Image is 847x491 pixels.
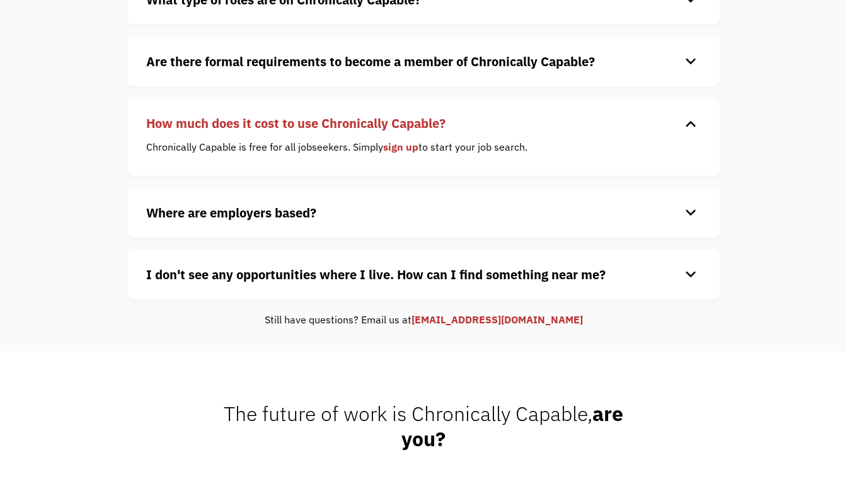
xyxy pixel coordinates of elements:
p: Chronically Capable is free for all jobseekers. Simply to start your job search. [146,139,682,154]
div: Still have questions? Email us at [127,312,720,327]
strong: I don't see any opportunities where I live. How can I find something near me? [146,266,606,283]
div: keyboard_arrow_down [681,52,701,71]
strong: How much does it cost to use Chronically Capable? [146,115,446,132]
a: sign up [383,141,418,153]
div: keyboard_arrow_down [681,114,701,133]
span: The future of work is Chronically Capable, [224,400,623,452]
div: keyboard_arrow_down [681,204,701,222]
strong: are you? [401,400,623,452]
a: [EMAIL_ADDRESS][DOMAIN_NAME] [412,313,583,326]
strong: Where are employers based? [146,204,316,221]
strong: Are there formal requirements to become a member of Chronically Capable? [146,53,595,70]
div: keyboard_arrow_down [681,265,701,284]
